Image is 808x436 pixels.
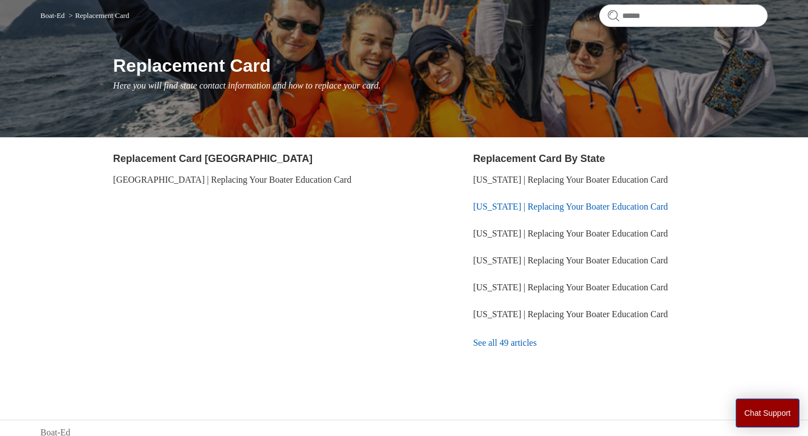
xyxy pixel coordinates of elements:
[67,11,130,20] li: Replacement Card
[473,229,668,238] a: [US_STATE] | Replacing Your Boater Education Card
[473,202,668,211] a: [US_STATE] | Replacing Your Boater Education Card
[473,309,668,319] a: [US_STATE] | Replacing Your Boater Education Card
[40,11,65,20] a: Boat-Ed
[473,282,668,292] a: [US_STATE] | Replacing Your Boater Education Card
[473,256,668,265] a: [US_STATE] | Replacing Your Boater Education Card
[113,175,352,184] a: [GEOGRAPHIC_DATA] | Replacing Your Boater Education Card
[473,328,768,358] a: See all 49 articles
[599,4,768,27] input: Search
[736,398,800,428] button: Chat Support
[113,153,313,164] a: Replacement Card [GEOGRAPHIC_DATA]
[113,52,768,79] h1: Replacement Card
[473,175,668,184] a: [US_STATE] | Replacing Your Boater Education Card
[473,153,605,164] a: Replacement Card By State
[113,79,768,92] p: Here you will find state contact information and how to replace your card.
[40,11,67,20] li: Boat-Ed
